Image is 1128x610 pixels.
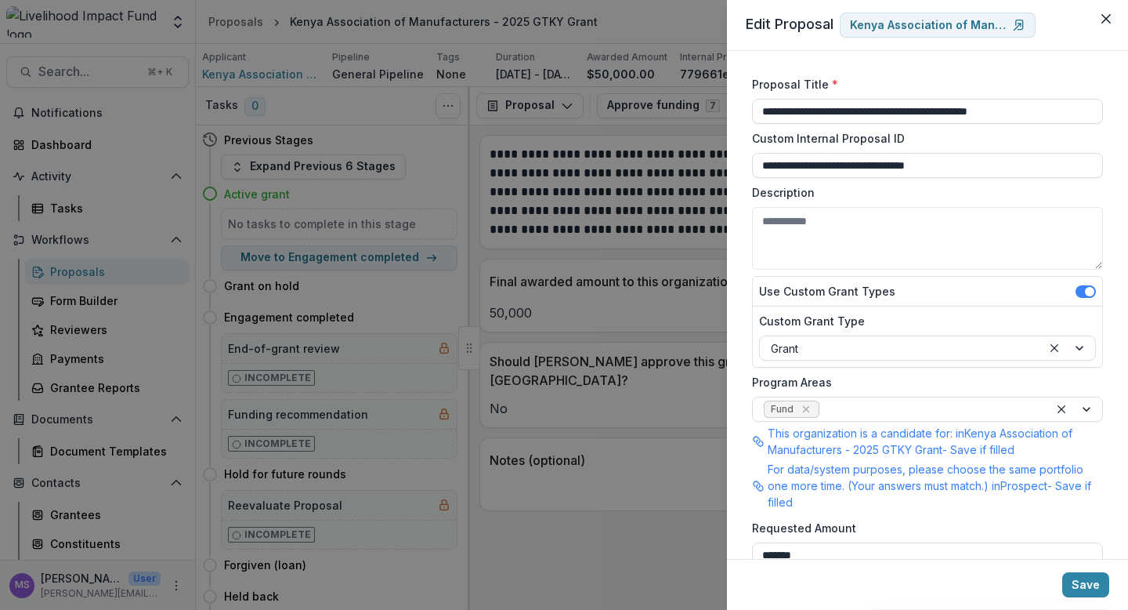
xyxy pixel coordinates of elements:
div: Clear selected options [1052,400,1071,419]
a: Kenya Association of Manufacturers [840,13,1036,38]
p: Kenya Association of Manufacturers [850,19,1007,32]
label: Use Custom Grant Types [759,283,895,300]
label: Requested Amount [752,520,1094,536]
label: Custom Internal Proposal ID [752,130,1094,147]
p: For data/system purposes, please choose the same portfolio one more time. (Your answers must matc... [768,461,1103,510]
p: This organization is a candidate for: in Kenya Association of Manufacturers - 2025 GTKY Grant - S... [768,425,1103,458]
span: Edit Proposal [746,16,833,32]
label: Custom Grant Type [759,313,1086,329]
div: Remove Fund [798,401,814,417]
label: Program Areas [752,374,1094,390]
button: Save [1062,572,1109,597]
span: Fund [771,404,794,415]
label: Proposal Title [752,76,1094,93]
div: Clear selected options [1045,339,1064,358]
button: Close [1094,6,1119,31]
label: Description [752,184,1094,201]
